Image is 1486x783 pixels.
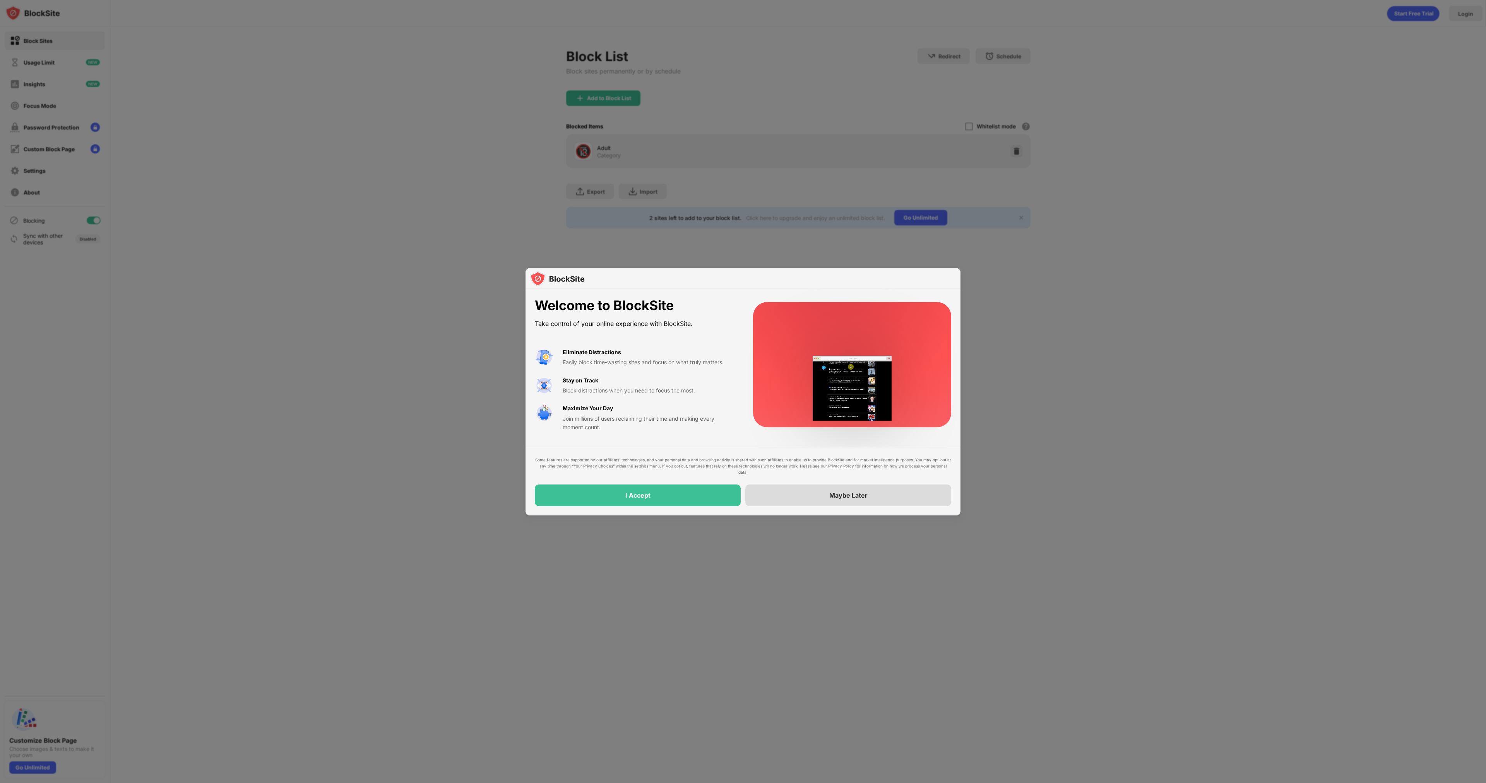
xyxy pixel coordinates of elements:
[563,376,598,385] div: Stay on Track
[563,348,621,357] div: Eliminate Distractions
[828,464,854,468] a: Privacy Policy
[535,298,734,314] div: Welcome to BlockSite
[530,271,585,287] img: logo-blocksite.svg
[829,491,868,499] div: Maybe Later
[535,404,553,423] img: value-safe-time.svg
[535,318,734,329] div: Take control of your online experience with BlockSite.
[535,457,951,475] div: Some features are supported by our affiliates’ technologies, and your personal data and browsing ...
[563,358,734,367] div: Easily block time-wasting sites and focus on what truly matters.
[563,404,613,413] div: Maximize Your Day
[563,415,734,432] div: Join millions of users reclaiming their time and making every moment count.
[535,376,553,395] img: value-focus.svg
[625,491,651,499] div: I Accept
[535,348,553,367] img: value-avoid-distractions.svg
[563,386,734,395] div: Block distractions when you need to focus the most.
